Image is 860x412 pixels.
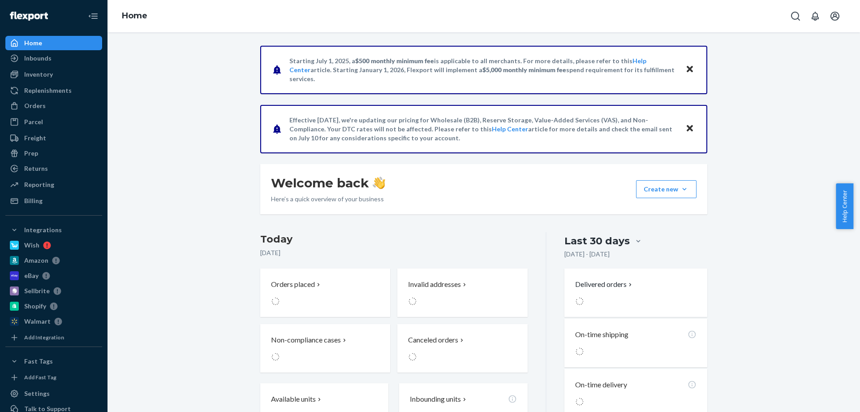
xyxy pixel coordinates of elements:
[684,63,696,76] button: Close
[5,299,102,313] a: Shopify
[24,101,46,110] div: Orders
[575,380,627,390] p: On-time delivery
[24,256,48,265] div: Amazon
[5,269,102,283] a: eBay
[24,54,52,63] div: Inbounds
[5,284,102,298] a: Sellbrite
[826,7,844,25] button: Open account menu
[5,314,102,329] a: Walmart
[5,161,102,176] a: Returns
[5,238,102,252] a: Wish
[5,332,102,343] a: Add Integration
[492,125,528,133] a: Help Center
[271,279,315,290] p: Orders placed
[289,116,677,143] p: Effective [DATE], we're updating our pricing for Wholesale (B2B), Reserve Storage, Value-Added Se...
[260,324,390,373] button: Non-compliance cases
[482,66,566,74] span: $5,000 monthly minimum fee
[24,196,43,205] div: Billing
[684,122,696,135] button: Close
[271,195,385,204] p: Here’s a quick overview of your business
[260,248,528,257] p: [DATE]
[787,7,804,25] button: Open Search Box
[10,12,48,21] img: Flexport logo
[5,223,102,237] button: Integrations
[24,149,38,158] div: Prep
[24,134,46,143] div: Freight
[564,250,610,259] p: [DATE] - [DATE]
[271,175,385,191] h1: Welcome back
[24,117,43,126] div: Parcel
[5,83,102,98] a: Replenishments
[5,99,102,113] a: Orders
[24,86,72,95] div: Replenishments
[408,279,461,290] p: Invalid addresses
[397,269,527,317] button: Invalid addresses
[289,56,677,83] p: Starting July 1, 2025, a is applicable to all merchants. For more details, please refer to this a...
[24,357,53,366] div: Fast Tags
[836,183,853,229] button: Help Center
[5,36,102,50] a: Home
[24,241,39,250] div: Wish
[5,51,102,65] a: Inbounds
[410,394,461,404] p: Inbounding units
[5,194,102,208] a: Billing
[5,178,102,192] a: Reporting
[260,269,390,317] button: Orders placed
[24,373,56,381] div: Add Fast Tag
[564,234,630,248] div: Last 30 days
[24,226,62,234] div: Integrations
[122,11,147,21] a: Home
[24,302,46,311] div: Shopify
[397,324,527,373] button: Canceled orders
[24,180,54,189] div: Reporting
[271,335,341,345] p: Non-compliance cases
[271,394,316,404] p: Available units
[24,334,64,341] div: Add Integration
[24,164,48,173] div: Returns
[260,232,528,247] h3: Today
[24,286,50,295] div: Sellbrite
[5,386,102,401] a: Settings
[408,335,458,345] p: Canceled orders
[5,146,102,160] a: Prep
[806,7,824,25] button: Open notifications
[575,279,634,290] button: Delivered orders
[575,330,628,340] p: On-time shipping
[355,57,434,65] span: $500 monthly minimum fee
[5,253,102,268] a: Amazon
[24,389,50,398] div: Settings
[5,115,102,129] a: Parcel
[84,7,102,25] button: Close Navigation
[24,317,51,326] div: Walmart
[5,372,102,383] a: Add Fast Tag
[24,271,39,280] div: eBay
[5,354,102,369] button: Fast Tags
[24,39,42,48] div: Home
[636,180,697,198] button: Create new
[115,3,155,29] ol: breadcrumbs
[373,177,385,189] img: hand-wave emoji
[24,70,53,79] div: Inventory
[5,131,102,145] a: Freight
[5,67,102,82] a: Inventory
